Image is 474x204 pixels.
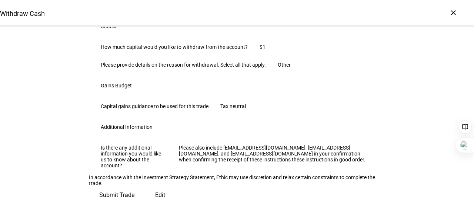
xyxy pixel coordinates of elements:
div: $1 [260,44,266,50]
div: Tax neutral [220,103,246,109]
div: In accordance with the Investment Strategy Statement, Ethic may use discretion and relax certain ... [89,174,385,186]
div: Gains Budget [101,83,132,88]
span: Edit [155,186,165,204]
div: Capital gains guidance to be used for this trade [101,103,208,109]
span: Submit Trade [99,186,134,204]
div: × [447,7,459,19]
div: Is there any additional information you would like us to know about the account? [101,145,167,168]
div: Please also include [EMAIL_ADDRESS][DOMAIN_NAME], [EMAIL_ADDRESS][DOMAIN_NAME], and [EMAIL_ADDRES... [179,145,373,163]
button: Submit Trade [89,186,145,204]
div: Other [278,62,291,68]
div: How much capital would you like to withdraw from the account? [101,44,248,50]
button: Edit [145,186,176,204]
div: Additional Information [101,124,153,130]
div: Please provide details on the reason for withdrawal. Select all that apply. [101,62,266,68]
